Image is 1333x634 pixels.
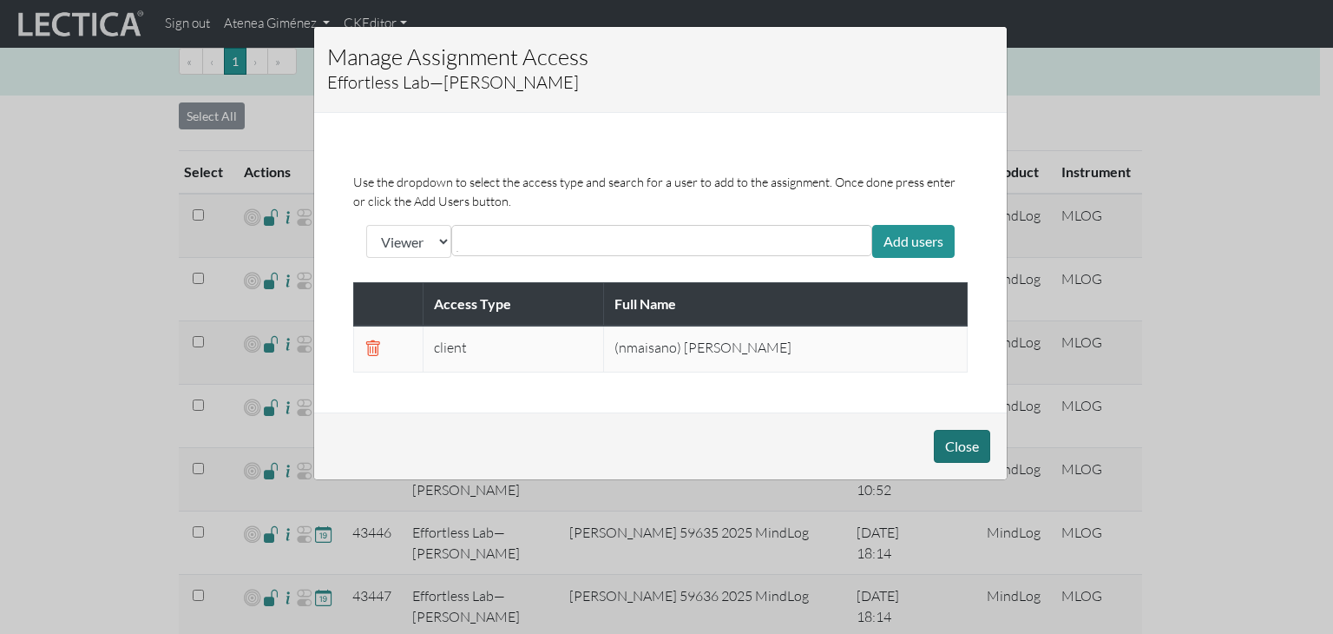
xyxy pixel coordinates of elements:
th: Full Name [604,282,967,326]
div: Add users [872,225,955,258]
button: Close [934,430,990,463]
td: client [423,326,603,373]
td: (nmaisano) [PERSON_NAME] [604,326,967,373]
h5: Effortless Lab—[PERSON_NAME] [327,73,588,92]
h4: Manage Assignment Access [327,40,588,73]
th: Access Type [423,282,603,326]
p: Use the dropdown to select the access type and search for a user to add to the assignment. Once d... [353,173,968,210]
